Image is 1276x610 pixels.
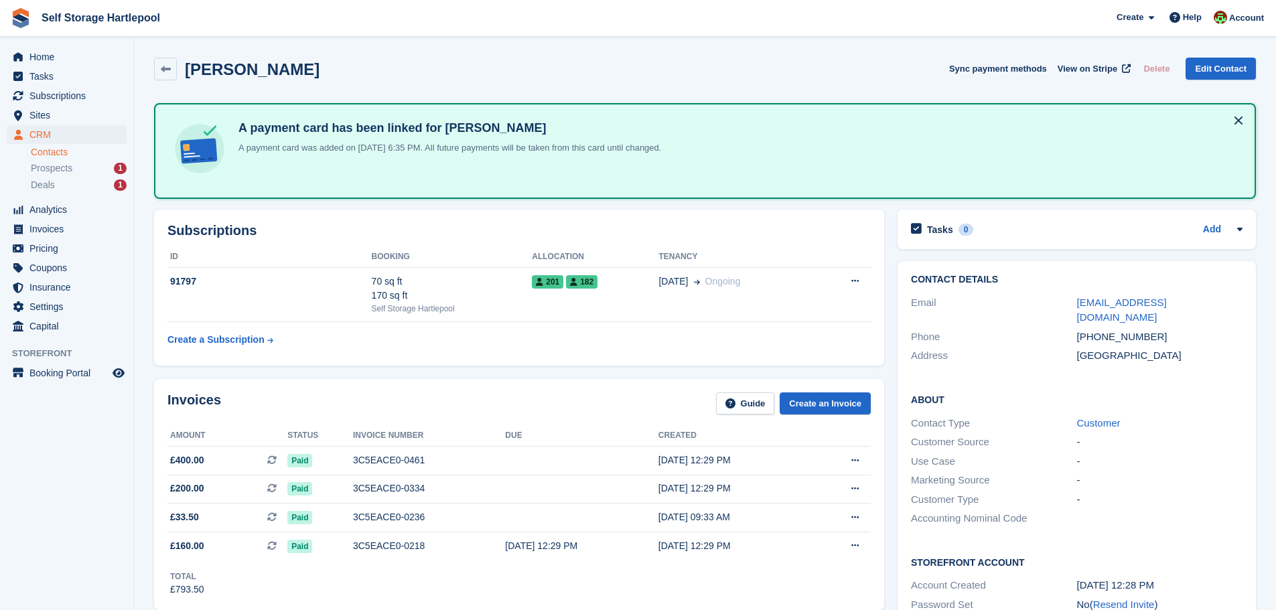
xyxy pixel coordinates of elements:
a: Deals 1 [31,178,127,192]
div: 0 [959,224,974,236]
h2: Storefront Account [911,555,1243,568]
div: 3C5EACE0-0461 [353,453,505,467]
div: 70 sq ft 170 sq ft [372,275,533,303]
div: [DATE] 12:29 PM [658,481,811,495]
a: menu [7,67,127,86]
span: 201 [532,275,563,289]
a: menu [7,239,127,258]
span: Paid [287,482,312,495]
span: Prospects [31,162,72,175]
span: ( ) [1090,599,1158,610]
a: menu [7,200,127,219]
div: [DATE] 09:33 AM [658,510,811,524]
a: Create an Invoice [780,392,871,414]
span: Coupons [29,258,110,277]
span: View on Stripe [1058,62,1117,76]
span: £400.00 [170,453,204,467]
span: £200.00 [170,481,204,495]
th: ID [167,246,372,268]
h2: [PERSON_NAME] [185,60,320,78]
th: Invoice number [353,425,505,447]
span: Account [1229,11,1264,25]
a: Contacts [31,146,127,159]
span: £160.00 [170,539,204,553]
span: Sites [29,106,110,125]
img: stora-icon-8386f47178a22dfd0bd8f6a31ec36ba5ce8667c1dd55bd0f319d3a0aa187defe.svg [11,8,31,28]
a: Guide [716,392,775,414]
h2: Subscriptions [167,223,871,238]
img: Woods Removals [1214,11,1227,24]
a: Edit Contact [1186,58,1256,80]
a: menu [7,258,127,277]
div: [DATE] 12:29 PM [505,539,658,553]
div: Customer Source [911,435,1076,450]
th: Due [505,425,658,447]
a: Self Storage Hartlepool [36,7,165,29]
th: Allocation [532,246,658,268]
span: Tasks [29,67,110,86]
span: [DATE] [658,275,688,289]
button: Delete [1138,58,1175,80]
div: - [1077,473,1243,488]
span: Help [1183,11,1202,24]
th: Tenancy [658,246,817,268]
span: Capital [29,317,110,335]
div: Total [170,570,204,583]
a: View on Stripe [1052,58,1133,80]
div: Contact Type [911,416,1076,431]
a: Preview store [111,365,127,381]
th: Amount [167,425,287,447]
span: Insurance [29,278,110,297]
div: £793.50 [170,583,204,597]
a: Customer [1077,417,1121,429]
a: menu [7,86,127,105]
span: Deals [31,179,55,192]
div: Use Case [911,454,1076,469]
h4: A payment card has been linked for [PERSON_NAME] [233,121,661,136]
div: Account Created [911,578,1076,593]
span: CRM [29,125,110,144]
h2: Contact Details [911,275,1243,285]
span: £33.50 [170,510,199,524]
div: Create a Subscription [167,333,265,347]
div: 91797 [167,275,372,289]
div: Email [911,295,1076,325]
h2: Tasks [927,224,953,236]
a: menu [7,106,127,125]
span: Paid [287,511,312,524]
span: Subscriptions [29,86,110,105]
div: [DATE] 12:29 PM [658,453,811,467]
a: menu [7,48,127,66]
div: [DATE] 12:29 PM [658,539,811,553]
img: card-linked-ebf98d0992dc2aeb22e95c0e3c79077019eb2392cfd83c6a337811c24bc77127.svg [171,121,228,177]
span: Analytics [29,200,110,219]
span: Booking Portal [29,364,110,382]
a: menu [7,297,127,316]
div: 3C5EACE0-0236 [353,510,505,524]
span: Create [1117,11,1143,24]
div: - [1077,435,1243,450]
span: 182 [566,275,597,289]
span: Settings [29,297,110,316]
div: 3C5EACE0-0218 [353,539,505,553]
div: Customer Type [911,492,1076,508]
div: Phone [911,329,1076,345]
div: [DATE] 12:28 PM [1077,578,1243,593]
p: A payment card was added on [DATE] 6:35 PM. All future payments will be taken from this card unti... [233,141,661,155]
a: menu [7,125,127,144]
a: menu [7,364,127,382]
button: Sync payment methods [949,58,1047,80]
div: Self Storage Hartlepool [372,303,533,315]
div: 3C5EACE0-0334 [353,481,505,495]
span: Paid [287,540,312,553]
a: Add [1203,222,1221,238]
span: Pricing [29,239,110,258]
th: Created [658,425,811,447]
div: [PHONE_NUMBER] [1077,329,1243,345]
a: [EMAIL_ADDRESS][DOMAIN_NAME] [1077,297,1167,323]
span: Storefront [12,347,133,360]
span: Home [29,48,110,66]
a: menu [7,317,127,335]
div: - [1077,454,1243,469]
span: Paid [287,454,312,467]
